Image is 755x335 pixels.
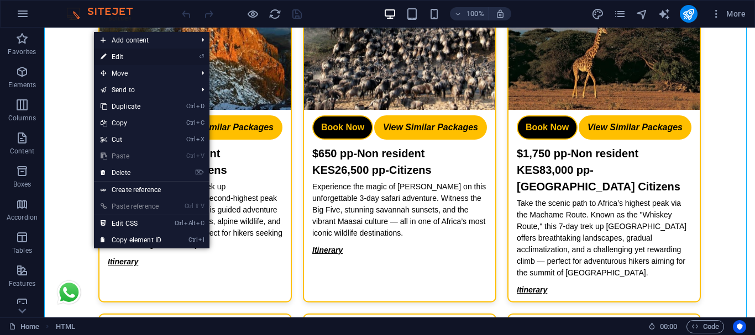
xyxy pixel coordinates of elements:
h6: Session time [648,320,678,333]
h6: 100% [466,7,484,20]
a: Create reference [94,182,209,198]
span: : [668,322,669,331]
button: publish [680,5,698,23]
i: C [196,119,204,126]
i: Alt [184,220,195,227]
p: Columns [8,114,36,123]
a: CtrlVPaste [94,148,168,164]
span: Move [94,65,193,82]
i: Ctrl [175,220,183,227]
a: CtrlICopy element ID [94,232,168,248]
i: On resize automatically adjust zoom level to fit chosen device. [495,9,505,19]
i: Reload page [269,8,281,20]
i: ⌦ [195,169,204,176]
p: Boxes [13,180,32,189]
i: Ctrl [186,119,195,126]
button: reload [268,7,281,20]
a: Ctrl⇧VPaste reference [94,198,168,215]
nav: breadcrumb [56,320,75,333]
img: Editor Logo [64,7,146,20]
button: 100% [450,7,489,20]
button: More [706,5,750,23]
button: design [591,7,605,20]
i: Ctrl [188,236,197,243]
button: Usercentrics [733,320,746,333]
i: Ctrl [186,136,195,143]
a: ⌦Delete [94,164,168,181]
i: ⏎ [199,53,204,60]
i: Pages (Ctrl+Alt+S) [614,8,626,20]
a: Send to [94,82,193,98]
button: Click here to leave preview mode and continue editing [246,7,259,20]
img: WhatsApp [11,251,39,279]
p: Favorites [8,47,36,56]
span: Add content [94,32,193,49]
p: Tables [12,246,32,255]
p: Content [10,147,34,156]
button: Code [686,320,724,333]
i: D [196,103,204,110]
i: Publish [682,8,695,20]
i: X [196,136,204,143]
p: Elements [8,81,36,89]
i: Ctrl [186,103,195,110]
i: Navigator [636,8,648,20]
p: Features [9,279,35,288]
i: V [201,203,204,210]
a: CtrlXCut [94,131,168,148]
p: Accordion [7,213,38,222]
i: AI Writer [658,8,670,20]
i: Ctrl [185,203,193,210]
span: Code [691,320,719,333]
span: More [711,8,746,19]
i: I [198,236,204,243]
i: Ctrl [186,152,195,159]
i: Design (Ctrl+Alt+Y) [591,8,604,20]
i: ⇧ [195,203,200,210]
button: navigator [636,7,649,20]
i: C [196,220,204,227]
i: V [196,152,204,159]
a: ⏎Edit [94,49,168,65]
span: Click to select. Double-click to edit [56,320,75,333]
span: 00 00 [660,320,677,333]
a: CtrlAltCEdit CSS [94,215,168,232]
button: pages [614,7,627,20]
a: CtrlDDuplicate [94,98,168,115]
button: text_generator [658,7,671,20]
a: Click to cancel selection. Double-click to open Pages [9,320,39,333]
a: CtrlCCopy [94,115,168,131]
